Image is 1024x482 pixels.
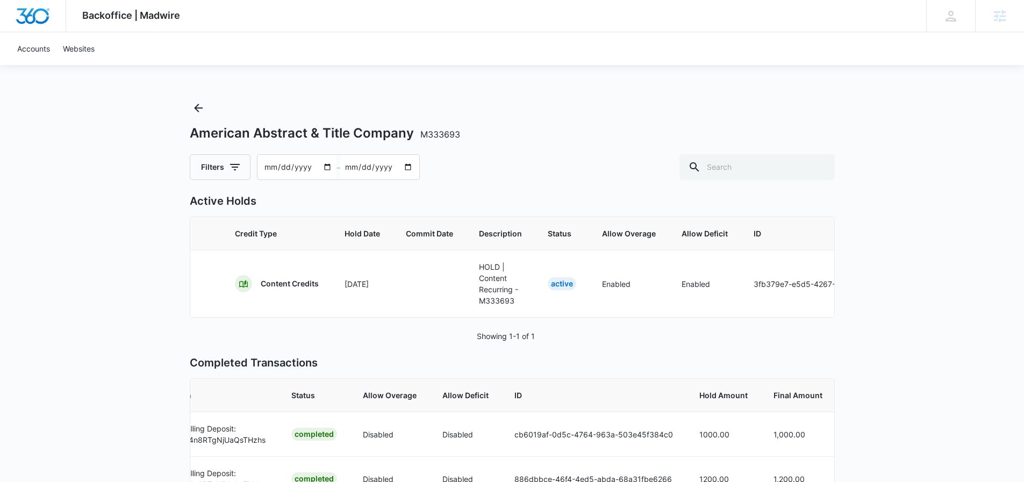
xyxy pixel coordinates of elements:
[291,390,337,401] span: Status
[602,228,656,239] span: Allow Overage
[514,390,674,401] span: ID
[363,429,417,440] p: Disabled
[190,125,460,141] h1: American Abstract & Title Company
[679,154,835,180] input: Search
[148,423,266,445] p: Recurring Billing Deposit: in_1S83oXA4n8RTgNjUaQsTHzhs
[548,228,576,239] span: Status
[420,129,460,140] span: M333693
[682,278,728,290] p: Enabled
[148,390,266,401] span: Description
[514,429,674,440] p: cb6019af-0d5c-4764-963a-503e45f384c0
[774,429,822,440] p: 1,000.00
[345,228,380,239] span: Hold Date
[190,355,835,371] p: Completed Transactions
[699,390,748,401] span: Hold Amount
[56,32,101,65] a: Websites
[345,278,380,290] p: [DATE]
[190,193,835,209] p: Active Holds
[291,428,337,441] div: Completed
[754,278,909,290] p: 3fb379e7-e5d5-4267-8ff1-d0db74dde806
[477,330,535,342] p: Showing 1-1 of 1
[699,429,748,440] p: 1000.00
[479,228,522,239] span: Description
[442,390,489,401] span: Allow Deficit
[682,228,728,239] span: Allow Deficit
[261,278,319,289] p: Content Credits
[190,99,207,117] button: Back
[336,162,340,173] span: –
[442,429,489,440] p: Disabled
[190,154,250,180] button: Filters
[11,32,56,65] a: Accounts
[235,228,319,239] span: Credit Type
[548,277,576,290] div: Active
[754,228,909,239] span: ID
[406,228,453,239] span: Commit Date
[479,261,522,306] p: HOLD | Content Recurring - M333693
[363,390,417,401] span: Allow Overage
[602,278,656,290] p: Enabled
[82,10,180,21] span: Backoffice | Madwire
[774,390,822,401] span: Final Amount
